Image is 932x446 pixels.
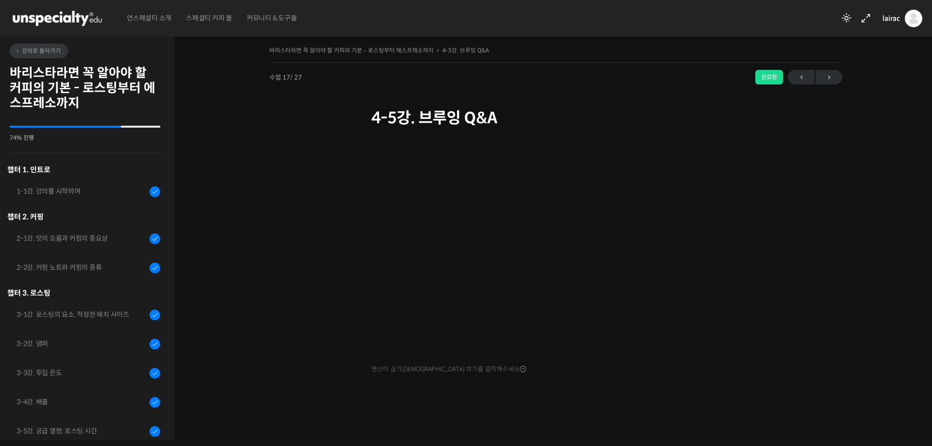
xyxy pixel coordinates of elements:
[755,70,783,84] div: 완료함
[269,47,433,54] a: 바리스타라면 꼭 알아야 할 커피의 기본 – 로스팅부터 에스프레소까지
[442,47,489,54] a: 4-5강. 브루잉 Q&A
[788,71,815,84] span: ←
[10,66,160,111] h2: 바리스타라면 꼭 알아야 할 커피의 기본 - 로스팅부터 에스프레소까지
[269,74,302,81] span: 수업 17
[17,338,147,349] div: 3-2강. 댐퍼
[17,426,147,436] div: 3-5강. 공급 열량, 로스팅 시간
[788,70,815,84] a: ←이전
[7,286,160,299] div: 챕터 3. 로스팅
[17,396,147,407] div: 3-4강. 배출
[815,70,842,84] a: 다음→
[371,365,526,373] span: 영상이 끊기[DEMOGRAPHIC_DATA] 여기를 클릭해주세요
[290,73,302,82] span: / 27
[17,186,147,197] div: 1-1강. 강의를 시작하며
[17,233,147,244] div: 2-1강. 맛의 흐름과 커핑의 중요성
[15,47,61,54] span: 강의로 돌아가기
[371,109,740,127] h1: 4-5강. 브루잉 Q&A
[17,309,147,320] div: 3-1강. 로스팅의 요소, 적정한 배치 사이즈
[17,262,147,273] div: 2-2강. 커핑 노트와 커핑의 종류
[17,367,147,378] div: 3-3강. 투입 온도
[815,71,842,84] span: →
[10,44,68,58] a: 강의로 돌아가기
[882,14,900,23] span: lairac
[7,210,160,223] div: 챕터 2. 커핑
[7,163,160,176] h3: 챕터 1. 인트로
[10,135,160,141] div: 74% 진행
